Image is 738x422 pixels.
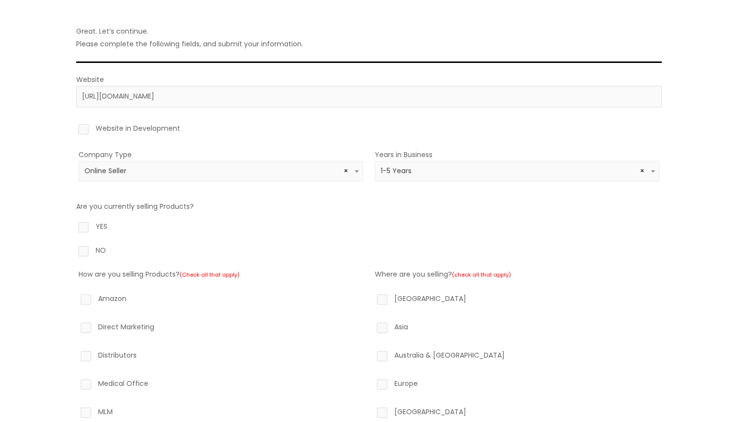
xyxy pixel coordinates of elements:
span: Online Seller [79,161,363,181]
label: Where are you selling? [375,269,511,279]
span: Online Seller [84,166,358,176]
span: Remove all items [640,166,644,176]
label: Website [76,75,104,84]
label: YES [76,220,662,237]
span: 1-5 Years [381,166,654,176]
label: Europe [375,377,659,394]
label: Company Type [79,150,132,160]
label: Asia [375,321,659,337]
label: Amazon [79,292,363,309]
small: (check all that apply) [452,271,511,279]
label: Are you currently selling Products? [76,201,194,211]
label: NO [76,244,662,261]
label: How are you selling Products? [79,269,240,279]
small: (Check all that apply) [180,271,240,279]
label: [GEOGRAPHIC_DATA] [375,292,659,309]
label: [GEOGRAPHIC_DATA] [375,405,659,422]
label: Australia & [GEOGRAPHIC_DATA] [375,349,659,365]
label: Medical Office [79,377,363,394]
label: Direct Marketing [79,321,363,337]
p: Great. Let’s continue. Please complete the following fields, and submit your information. [76,25,662,50]
span: 1-5 Years [375,161,659,181]
label: Distributors [79,349,363,365]
label: MLM [79,405,363,422]
span: Remove all items [344,166,348,176]
label: Website in Development [76,122,662,139]
label: Years in Business [375,150,432,160]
